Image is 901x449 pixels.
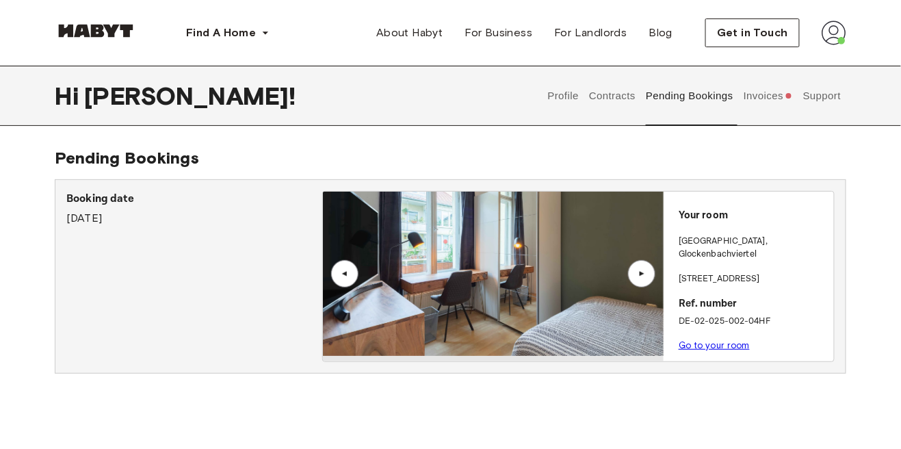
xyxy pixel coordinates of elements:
a: About Habyt [365,19,454,47]
span: [PERSON_NAME] ! [84,81,296,110]
p: DE-02-025-002-04HF [679,315,828,329]
button: Find A Home [175,19,280,47]
p: Your room [679,208,828,224]
button: Support [801,66,843,126]
span: Pending Bookings [55,148,199,168]
button: Pending Bookings [644,66,735,126]
a: For Landlords [543,19,638,47]
button: Invoices [742,66,794,126]
span: For Business [465,25,533,41]
div: ▲ [338,270,352,278]
span: Blog [649,25,673,41]
span: For Landlords [554,25,627,41]
a: Blog [638,19,684,47]
a: Go to your room [679,340,750,350]
span: Get in Touch [717,25,788,41]
div: [DATE] [66,191,322,227]
button: Profile [546,66,581,126]
p: [GEOGRAPHIC_DATA] , Glockenbachviertel [679,235,828,261]
p: Ref. number [679,296,828,312]
img: avatar [822,21,846,45]
button: Get in Touch [705,18,800,47]
a: For Business [454,19,544,47]
span: About Habyt [376,25,443,41]
img: Image of the room [323,192,664,356]
span: Find A Home [186,25,256,41]
p: Booking date [66,191,322,207]
div: user profile tabs [543,66,846,126]
button: Contracts [588,66,638,126]
p: [STREET_ADDRESS] [679,272,828,286]
img: Habyt [55,24,137,38]
div: ▲ [635,270,649,278]
span: Hi [55,81,84,110]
